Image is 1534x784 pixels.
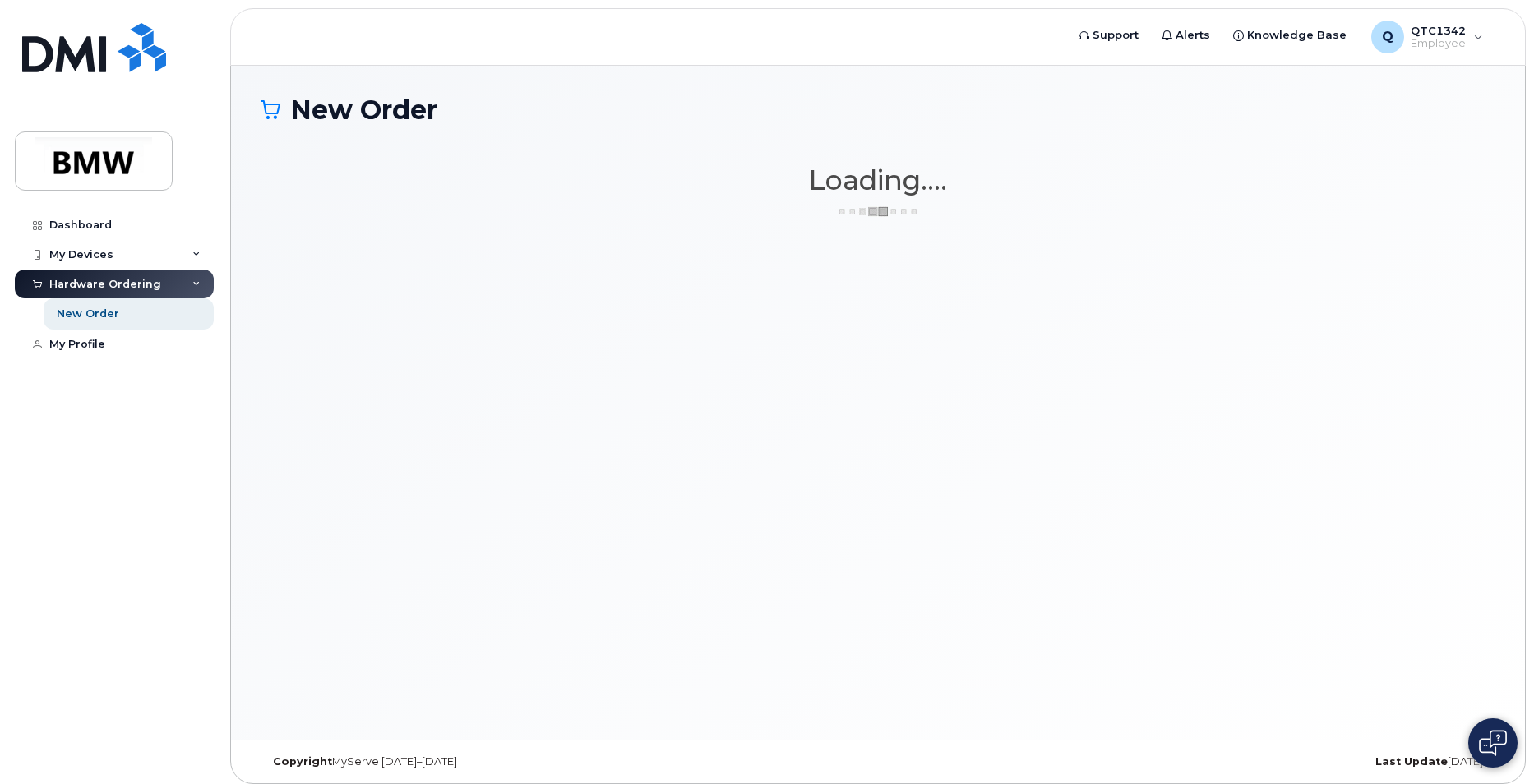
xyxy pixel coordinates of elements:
strong: Last Update [1375,755,1448,768]
h1: Loading.... [261,165,1495,195]
div: [DATE] [1084,755,1495,768]
strong: Copyright [273,755,332,768]
img: ajax-loader-3a6953c30dc77f0bf724df975f13086db4f4c1262e45940f03d1251963f1bf2e.gif [837,205,919,218]
div: MyServe [DATE]–[DATE] [261,755,672,768]
img: Open chat [1479,730,1507,756]
h1: New Order [261,95,1495,124]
